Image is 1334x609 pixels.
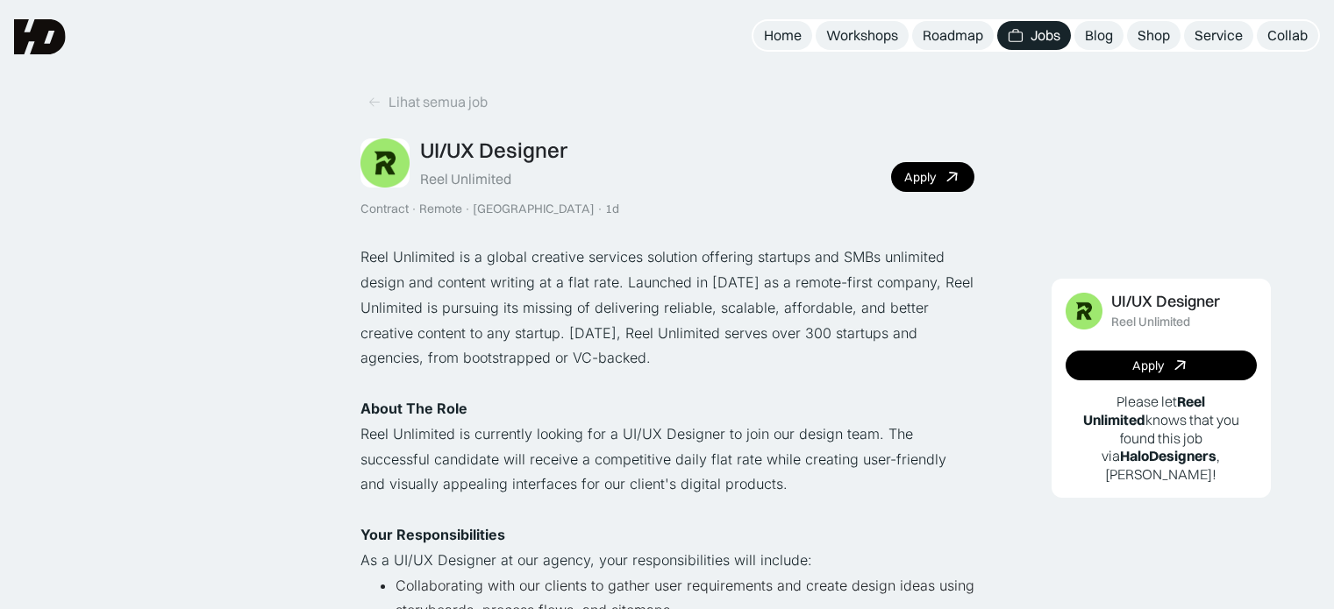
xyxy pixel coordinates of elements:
[1184,21,1253,50] a: Service
[764,26,802,45] div: Home
[923,26,983,45] div: Roadmap
[1195,26,1243,45] div: Service
[464,202,471,216] div: ·
[997,21,1071,50] a: Jobs
[1074,21,1124,50] a: Blog
[360,548,974,573] p: As a UI/UX Designer at our agency, your responsibilities will include:
[360,371,974,396] p: ‍
[360,88,495,117] a: Lihat semua job
[420,138,567,163] div: UI/UX Designer
[360,202,409,216] div: Contract
[753,21,812,50] a: Home
[410,202,417,216] div: ·
[1066,351,1257,380] a: Apply
[1031,26,1060,45] div: Jobs
[1066,393,1257,484] p: Please let knows that you found this job via , [PERSON_NAME]!
[1138,26,1170,45] div: Shop
[420,170,511,188] div: Reel Unlimited
[360,421,974,497] p: Reel Unlimited is currently looking for a UI/UX Designer to join our design team. The successful ...
[1085,26,1113,45] div: Blog
[904,170,936,185] div: Apply
[1111,315,1190,329] div: Reel Unlimited
[360,526,505,543] strong: Your Responsibilities
[912,21,994,50] a: Roadmap
[389,93,488,111] div: Lihat semua job
[1066,293,1102,329] img: Job Image
[1267,26,1308,45] div: Collab
[1111,293,1220,311] div: UI/UX Designer
[360,244,974,371] p: Reel Unlimited is a global creative services solution offering startups and SMBs unlimited design...
[1257,21,1318,50] a: Collab
[826,26,898,45] div: Workshops
[360,400,467,417] strong: About The Role
[596,202,603,216] div: ·
[1132,358,1164,373] div: Apply
[605,202,619,216] div: 1d
[473,202,595,216] div: [GEOGRAPHIC_DATA]
[360,522,974,548] p: ‍ ‍
[360,138,410,188] img: Job Image
[419,202,462,216] div: Remote
[1083,393,1206,428] b: Reel Unlimited
[1120,447,1216,464] b: HaloDesigners
[1127,21,1181,50] a: Shop
[360,396,974,421] p: ‍ ‍
[816,21,909,50] a: Workshops
[891,162,974,192] a: Apply
[360,497,974,522] p: ‍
